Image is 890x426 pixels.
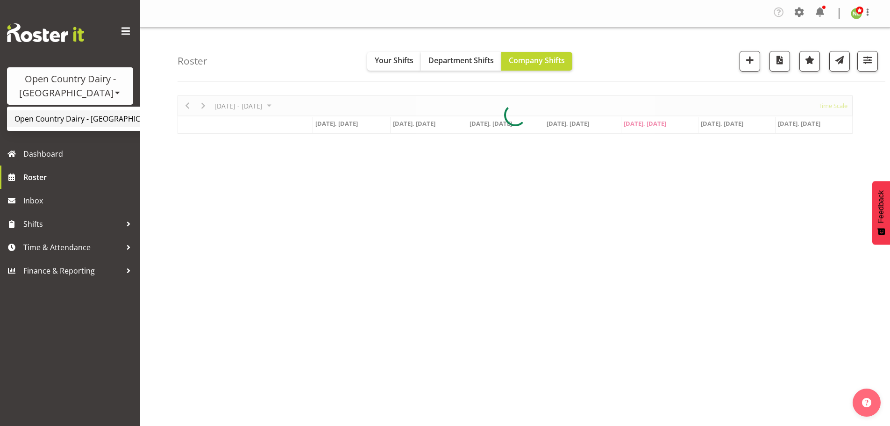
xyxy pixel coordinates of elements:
[178,56,207,66] h4: Roster
[23,170,135,184] span: Roster
[23,264,121,278] span: Finance & Reporting
[421,52,501,71] button: Department Shifts
[769,51,790,72] button: Download a PDF of the roster according to the set date range.
[23,147,135,161] span: Dashboard
[23,240,121,254] span: Time & Attendance
[16,72,124,100] div: Open Country Dairy - [GEOGRAPHIC_DATA]
[862,398,871,407] img: help-xxl-2.png
[799,51,820,72] button: Highlight an important date within the roster.
[23,194,135,208] span: Inbox
[375,55,413,65] span: Your Shifts
[501,52,572,71] button: Company Shifts
[872,181,890,245] button: Feedback - Show survey
[428,55,494,65] span: Department Shifts
[7,110,187,127] a: Open Country Dairy - [GEOGRAPHIC_DATA]
[851,8,862,19] img: nicole-lloyd7454.jpg
[509,55,565,65] span: Company Shifts
[367,52,421,71] button: Your Shifts
[829,51,850,72] button: Send a list of all shifts for the selected filtered period to all rostered employees.
[7,23,84,42] img: Rosterit website logo
[877,190,885,223] span: Feedback
[740,51,760,72] button: Add a new shift
[857,51,878,72] button: Filter Shifts
[23,217,121,231] span: Shifts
